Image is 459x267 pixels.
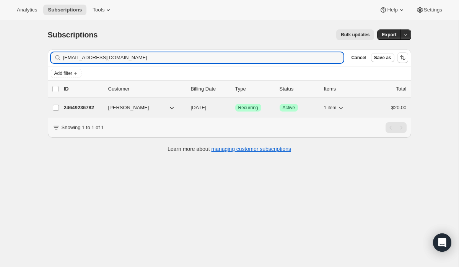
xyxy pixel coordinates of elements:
[43,5,86,15] button: Subscriptions
[387,7,397,13] span: Help
[235,85,273,93] div: Type
[93,7,104,13] span: Tools
[374,55,391,61] span: Save as
[283,105,295,111] span: Active
[280,85,318,93] p: Status
[168,145,291,153] p: Learn more about
[324,102,345,113] button: 1 item
[324,105,337,111] span: 1 item
[62,124,104,131] p: Showing 1 to 1 of 1
[64,104,102,112] p: 24649236782
[54,70,72,76] span: Add filter
[348,53,369,62] button: Cancel
[191,85,229,93] p: Billing Date
[108,85,185,93] p: Customer
[396,85,406,93] p: Total
[108,104,149,112] span: [PERSON_NAME]
[48,31,98,39] span: Subscriptions
[386,122,407,133] nav: Pagination
[63,52,344,63] input: Filter subscribers
[351,55,366,61] span: Cancel
[336,29,374,40] button: Bulk updates
[375,5,410,15] button: Help
[64,85,102,93] p: ID
[191,105,207,110] span: [DATE]
[341,32,369,38] span: Bulk updates
[397,52,408,63] button: Sort the results
[64,85,407,93] div: IDCustomerBilling DateTypeStatusItemsTotal
[371,53,394,62] button: Save as
[391,105,407,110] span: $20.00
[104,102,180,114] button: [PERSON_NAME]
[48,7,82,13] span: Subscriptions
[238,105,258,111] span: Recurring
[382,32,396,38] span: Export
[377,29,401,40] button: Export
[64,102,407,113] div: 24649236782[PERSON_NAME][DATE]SuccessRecurringSuccessActive1 item$20.00
[433,233,451,252] div: Open Intercom Messenger
[17,7,37,13] span: Analytics
[412,5,447,15] button: Settings
[324,85,362,93] div: Items
[51,69,81,78] button: Add filter
[88,5,117,15] button: Tools
[211,146,291,152] a: managing customer subscriptions
[424,7,442,13] span: Settings
[12,5,42,15] button: Analytics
